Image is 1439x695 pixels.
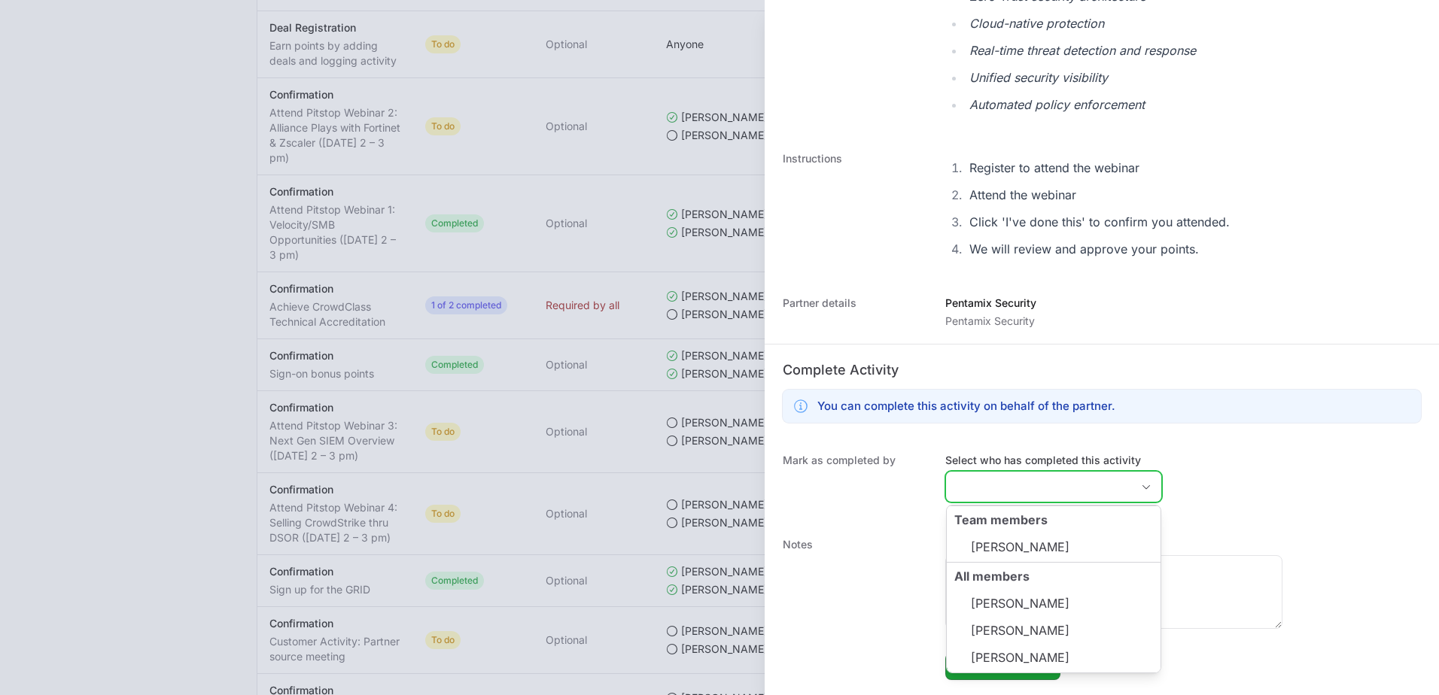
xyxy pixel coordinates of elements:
[947,562,1161,673] li: All members
[965,238,1230,259] li: We will review and approve your points.
[783,453,927,507] dt: Mark as completed by
[783,360,1421,381] h2: Complete Activity
[783,151,927,266] dt: Instructions
[947,505,1161,563] li: Team members
[945,653,1060,680] button: Mark as completed
[783,537,927,680] dt: Notes
[783,296,927,329] dt: Partner details
[945,537,1282,552] label: Enter a note to be shown to partner
[945,296,1036,311] p: Pentamix Security
[965,211,1230,232] li: Click 'I've done this' to confirm you attended.
[817,397,1115,415] h3: You can complete this activity on behalf of the partner.
[1131,472,1161,502] div: Close
[969,43,1196,58] em: Real-time threat detection and response
[965,184,1230,205] li: Attend the webinar
[965,157,1230,178] li: Register to attend the webinar
[969,70,1108,85] em: Unified security visibility
[969,16,1104,31] em: Cloud-native protection
[969,97,1145,112] em: Automated policy enforcement
[945,314,1036,329] p: Pentamix Security
[945,453,1162,468] label: Select who has completed this activity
